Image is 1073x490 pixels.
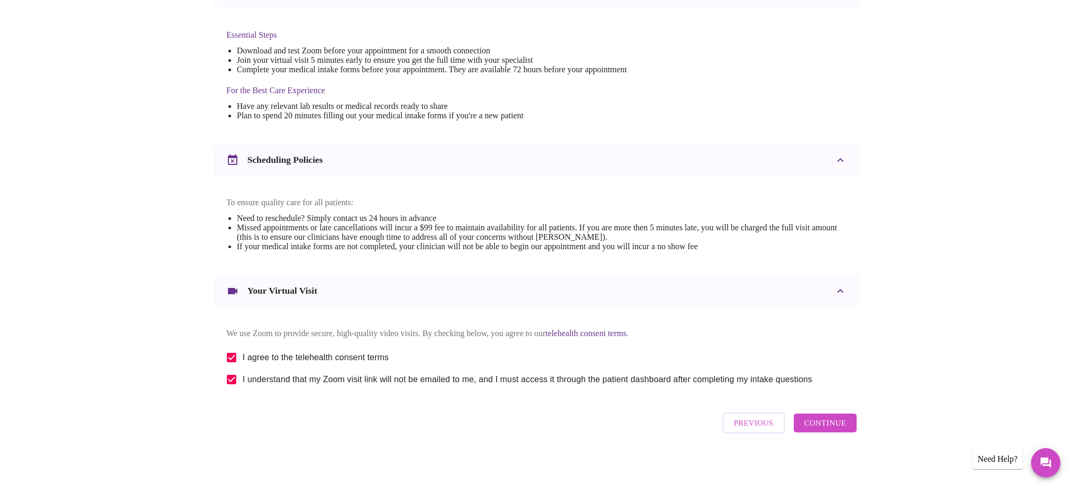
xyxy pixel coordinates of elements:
h4: For the Best Care Experience [226,86,627,95]
a: telehealth consent terms [545,329,627,338]
button: Continue [794,414,857,432]
span: I agree to the telehealth consent terms [243,351,389,364]
div: Your Virtual Visit [214,274,859,308]
p: We use Zoom to provide secure, high-quality video visits. By checking below, you agree to our . [226,329,847,338]
li: Plan to spend 20 minutes filling out your medical intake forms if you're a new patient [237,111,627,120]
li: Have any relevant lab results or medical records ready to share [237,102,627,111]
li: Complete your medical intake forms before your appointment. They are available 72 hours before yo... [237,65,627,74]
li: Download and test Zoom before your appointment for a smooth connection [237,46,627,55]
p: To ensure quality care for all patients: [226,198,847,207]
span: Continue [804,416,846,430]
button: Messages [1031,448,1060,477]
h4: Essential Steps [226,30,627,40]
div: Need Help? [972,449,1023,469]
li: Missed appointments or late cancellations will incur a $99 fee to maintain availability for all p... [237,223,847,242]
h3: Your Virtual Visit [247,285,317,296]
li: If your medical intake forms are not completed, your clinician will not be able to begin our appo... [237,242,847,251]
div: Scheduling Policies [214,143,859,177]
h3: Scheduling Policies [247,154,323,165]
li: Join your virtual visit 5 minutes early to ensure you get the full time with your specialist [237,55,627,65]
span: Previous [734,416,773,430]
button: Previous [722,413,785,433]
li: Need to reschedule? Simply contact us 24 hours in advance [237,214,847,223]
span: I understand that my Zoom visit link will not be emailed to me, and I must access it through the ... [243,373,812,386]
